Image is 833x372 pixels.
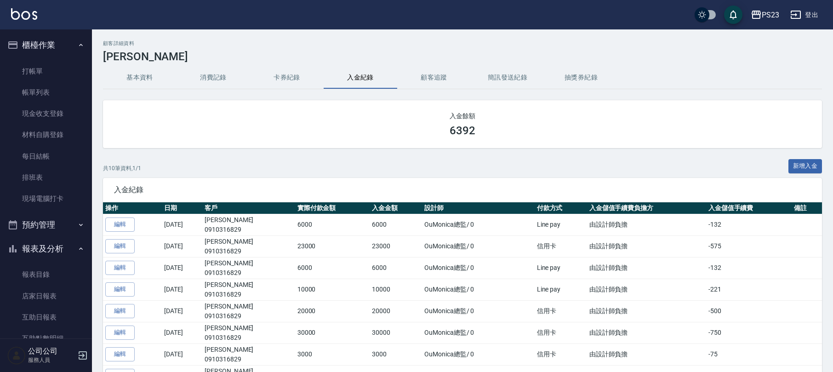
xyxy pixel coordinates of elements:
th: 操作 [103,202,162,214]
p: 0910316829 [205,290,293,299]
a: 互助點數明細 [4,328,88,349]
td: 由設計師負擔 [587,235,706,257]
td: 6000 [295,214,370,235]
button: 櫃檯作業 [4,33,88,57]
td: 23000 [370,235,422,257]
td: [DATE] [162,322,202,343]
th: 客戶 [202,202,295,214]
td: [DATE] [162,343,202,365]
a: 編輯 [105,261,135,275]
td: [DATE] [162,300,202,322]
td: -221 [706,279,792,300]
a: 編輯 [105,239,135,253]
td: [DATE] [162,235,202,257]
td: 由設計師負擔 [587,322,706,343]
th: 設計師 [422,202,535,214]
a: 現場電腦打卡 [4,188,88,209]
td: [PERSON_NAME] [202,279,295,300]
p: 0910316829 [205,355,293,364]
td: 20000 [295,300,370,322]
button: 消費記錄 [177,67,250,89]
td: 20000 [370,300,422,322]
a: 每日結帳 [4,146,88,167]
button: 簡訊發送紀錄 [471,67,544,89]
td: OuMonica總監 / 0 [422,322,535,343]
p: 0910316829 [205,268,293,278]
button: 報表及分析 [4,237,88,261]
td: 由設計師負擔 [587,300,706,322]
a: 編輯 [105,217,135,232]
td: 由設計師負擔 [587,343,706,365]
td: 30000 [370,322,422,343]
h5: 公司公司 [28,347,75,356]
img: Person [7,346,26,365]
div: PS23 [762,9,779,21]
td: -500 [706,300,792,322]
td: -132 [706,214,792,235]
button: 預約管理 [4,213,88,237]
td: Line pay [535,214,587,235]
td: [DATE] [162,279,202,300]
td: OuMonica總監 / 0 [422,300,535,322]
button: 基本資料 [103,67,177,89]
a: 排班表 [4,167,88,188]
td: 30000 [295,322,370,343]
a: 帳單列表 [4,82,88,103]
td: [PERSON_NAME] [202,235,295,257]
p: 共 10 筆資料, 1 / 1 [103,164,141,172]
td: 23000 [295,235,370,257]
a: 編輯 [105,282,135,297]
td: Line pay [535,257,587,279]
button: save [724,6,742,24]
p: 0910316829 [205,311,293,321]
td: OuMonica總監 / 0 [422,279,535,300]
h3: 6392 [450,124,475,137]
button: 顧客追蹤 [397,67,471,89]
a: 編輯 [105,304,135,318]
button: 登出 [787,6,822,23]
button: PS23 [747,6,783,24]
th: 付款方式 [535,202,587,214]
td: -132 [706,257,792,279]
h3: [PERSON_NAME] [103,50,822,63]
td: 3000 [295,343,370,365]
p: 0910316829 [205,225,293,235]
button: 入金紀錄 [324,67,397,89]
td: 由設計師負擔 [587,257,706,279]
button: 抽獎券紀錄 [544,67,618,89]
a: 報表目錄 [4,264,88,285]
td: 6000 [370,257,422,279]
a: 材料自購登錄 [4,124,88,145]
td: 3000 [370,343,422,365]
td: 6000 [370,214,422,235]
td: [DATE] [162,214,202,235]
th: 入金儲值手續費負擔方 [587,202,706,214]
a: 互助日報表 [4,307,88,328]
button: 新增入金 [788,159,822,173]
td: OuMonica總監 / 0 [422,257,535,279]
h2: 入金餘額 [114,111,811,120]
td: [PERSON_NAME] [202,214,295,235]
a: 店家日報表 [4,286,88,307]
p: 服務人員 [28,356,75,364]
td: 由設計師負擔 [587,214,706,235]
td: OuMonica總監 / 0 [422,343,535,365]
td: -575 [706,235,792,257]
td: [PERSON_NAME] [202,343,295,365]
p: 0910316829 [205,333,293,343]
td: 信用卡 [535,300,587,322]
td: -750 [706,322,792,343]
td: [PERSON_NAME] [202,257,295,279]
th: 備註 [792,202,822,214]
button: 卡券紀錄 [250,67,324,89]
img: Logo [11,8,37,20]
td: 10000 [295,279,370,300]
td: 信用卡 [535,322,587,343]
th: 日期 [162,202,202,214]
td: 由設計師負擔 [587,279,706,300]
td: OuMonica總監 / 0 [422,214,535,235]
h2: 顧客詳細資料 [103,40,822,46]
td: Line pay [535,279,587,300]
a: 編輯 [105,347,135,361]
th: 入金金額 [370,202,422,214]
